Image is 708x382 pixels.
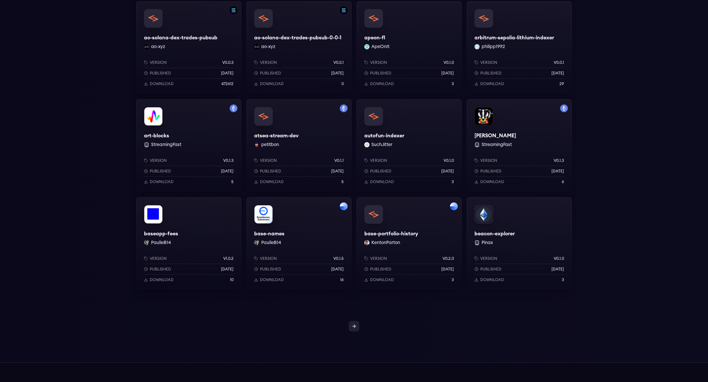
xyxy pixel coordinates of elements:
[136,197,241,290] a: baseapp-feesbaseapp-feesPaulieB14 PaulieB14Versionv1.0.2Published[DATE]Download10
[480,277,504,282] p: Download
[443,256,454,261] p: v0.2.0
[480,256,497,261] p: Version
[480,158,497,163] p: Version
[150,256,167,261] p: Version
[371,44,389,50] button: ApeOnIt
[333,60,344,65] p: v0.0.1
[223,158,234,163] p: v0.1.3
[261,142,279,148] button: petitbon
[260,267,281,272] p: Published
[260,60,277,65] p: Version
[136,99,241,192] a: Filter by mainnet networkart-blocksart-blocks StreamingFastVersionv0.1.3Published[DATE]Download5
[150,277,174,282] p: Download
[441,169,454,174] p: [DATE]
[357,1,462,94] a: apeon-flapeon-flApeOnIt ApeOnItVersionv0.1.0Published[DATE]Download3
[370,81,394,86] p: Download
[450,202,458,210] img: Filter by base network
[333,256,344,261] p: v0.1.5
[357,99,462,192] a: autofun-indexerautofun-indexerSuchJitter SuchJitterVersionv0.1.0Published[DATE]Download3
[371,240,400,246] button: KentonParton
[151,142,181,148] button: StreamingFast
[370,277,394,282] p: Download
[444,60,454,65] p: v0.1.0
[230,104,237,112] img: Filter by mainnet network
[562,277,564,282] p: 3
[260,81,284,86] p: Download
[551,71,564,76] p: [DATE]
[221,267,234,272] p: [DATE]
[452,81,454,86] p: 3
[221,81,234,86] p: 472612
[551,169,564,174] p: [DATE]
[370,179,394,184] p: Download
[357,197,462,290] a: Filter by base networkbase-portfolio-historybase-portfolio-historyKentonParton KentonPartonVersio...
[341,81,344,86] p: 0
[230,6,237,14] img: Filter by solana network
[441,71,454,76] p: [DATE]
[151,240,171,246] button: PaulieB14
[371,142,392,148] button: SuchJitter
[261,240,281,246] button: PaulieB14
[370,158,387,163] p: Version
[246,1,351,94] a: Filter by solana networkao-solana-dex-trades-pubsub-0-0-1ao-solana-dex-trades-pubsub-0-0-1ao-xyz ...
[223,256,234,261] p: v1.0.2
[482,240,493,246] button: Pinax
[222,60,234,65] p: v0.0.3
[480,81,504,86] p: Download
[554,158,564,163] p: v0.1.3
[331,267,344,272] p: [DATE]
[482,142,512,148] button: StreamingFast
[480,169,502,174] p: Published
[452,277,454,282] p: 3
[370,169,391,174] p: Published
[136,1,241,94] a: Filter by solana networkao-solana-dex-trades-pubsubao-solana-dex-trades-pubsubao-xyz ao-xyzVersio...
[467,197,572,290] a: beacon-explorerbeacon-explorer PinaxVersionv0.1.0Published[DATE]Download3
[340,6,348,14] img: Filter by solana network
[260,277,284,282] p: Download
[260,169,281,174] p: Published
[560,81,564,86] p: 29
[246,197,351,290] a: Filter by base networkbase-namesbase-namesPaulieB14 PaulieB14Versionv0.1.5Published[DATE]Download16
[150,169,171,174] p: Published
[150,60,167,65] p: Version
[467,99,572,192] a: Filter by mainnet networkbadger-dao[PERSON_NAME] StreamingFastVersionv0.1.3Published[DATE]Download6
[480,179,504,184] p: Download
[482,44,505,50] button: philipp1992
[261,44,275,50] button: ao-xyz
[231,179,234,184] p: 5
[221,71,234,76] p: [DATE]
[331,169,344,174] p: [DATE]
[260,158,277,163] p: Version
[480,71,502,76] p: Published
[562,179,564,184] p: 6
[370,71,391,76] p: Published
[150,267,171,272] p: Published
[560,104,568,112] img: Filter by mainnet network
[334,158,344,163] p: v0.1.1
[340,202,348,210] img: Filter by base network
[480,60,497,65] p: Version
[340,104,348,112] img: Filter by sepolia network
[230,277,234,282] p: 10
[551,267,564,272] p: [DATE]
[331,71,344,76] p: [DATE]
[467,1,572,94] a: arbitrum-sepolia-lithium-indexerarbitrum-sepolia-lithium-indexerphilipp1992 philipp1992Versionv0....
[150,71,171,76] p: Published
[246,99,351,192] a: Filter by sepolia networkatsea-stream-devatsea-stream-devpetitbon petitbonVersionv0.1.1Published[...
[150,158,167,163] p: Version
[441,267,454,272] p: [DATE]
[370,256,387,261] p: Version
[444,158,454,163] p: v0.1.0
[221,169,234,174] p: [DATE]
[150,179,174,184] p: Download
[260,71,281,76] p: Published
[260,256,277,261] p: Version
[340,277,344,282] p: 16
[480,267,502,272] p: Published
[151,44,165,50] button: ao-xyz
[554,256,564,261] p: v0.1.0
[370,60,387,65] p: Version
[341,179,344,184] p: 5
[150,81,174,86] p: Download
[554,60,564,65] p: v0.0.1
